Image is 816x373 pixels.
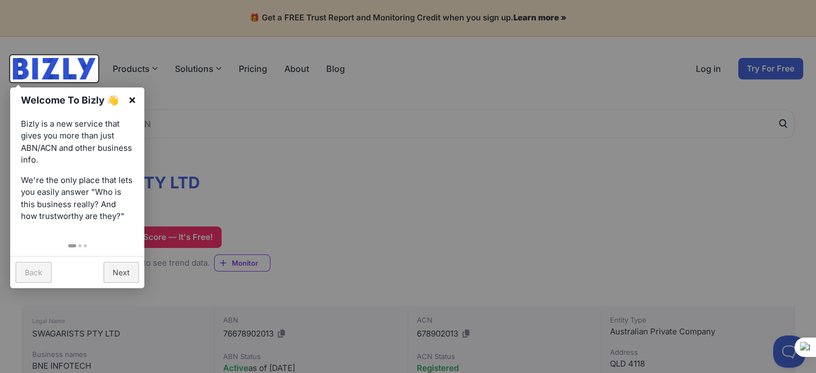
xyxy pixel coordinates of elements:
[21,118,134,166] p: Bizly is a new service that gives you more than just ABN/ACN and other business info.
[21,174,134,223] p: We're the only place that lets you easily answer "Who is this business really? And how trustworth...
[104,262,139,283] a: Next
[21,93,122,107] h1: Welcome To Bizly 👋
[120,87,144,112] a: ×
[16,262,52,283] a: Back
